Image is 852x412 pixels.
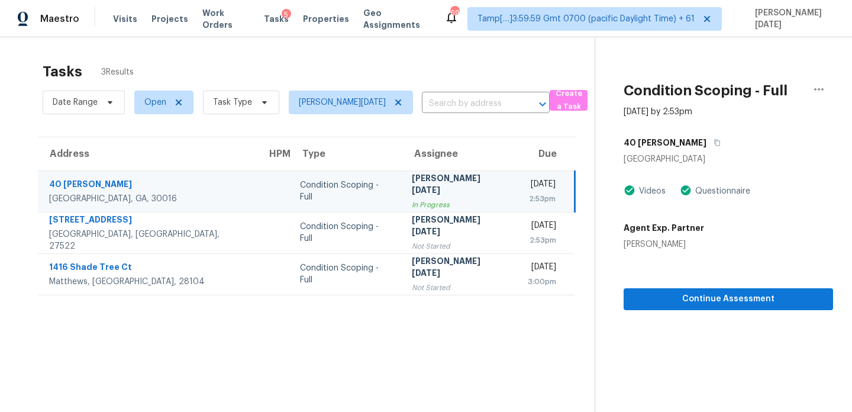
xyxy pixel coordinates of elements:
[299,96,386,108] span: [PERSON_NAME][DATE]
[750,7,834,31] span: [PERSON_NAME][DATE]
[550,90,588,111] button: Create a Task
[624,288,833,310] button: Continue Assessment
[402,137,518,170] th: Assignee
[412,240,509,252] div: Not Started
[291,137,403,170] th: Type
[412,214,509,240] div: [PERSON_NAME][DATE]
[151,13,188,25] span: Projects
[282,9,291,21] div: 5
[692,185,750,197] div: Questionnaire
[257,137,291,170] th: HPM
[556,87,582,114] span: Create a Task
[624,222,704,234] h5: Agent Exp. Partner
[412,282,509,294] div: Not Started
[264,15,289,23] span: Tasks
[300,179,393,203] div: Condition Scoping - Full
[624,85,788,96] h2: Condition Scoping - Full
[113,13,137,25] span: Visits
[412,255,509,282] div: [PERSON_NAME][DATE]
[300,221,393,244] div: Condition Scoping - Full
[144,96,166,108] span: Open
[477,13,695,25] span: Tamp[…]3:59:59 Gmt 0700 (pacific Daylight Time) + 61
[101,66,134,78] span: 3 Results
[518,137,575,170] th: Due
[624,153,833,165] div: [GEOGRAPHIC_DATA]
[624,239,704,250] div: [PERSON_NAME]
[53,96,98,108] span: Date Range
[528,220,556,234] div: [DATE]
[363,7,431,31] span: Geo Assignments
[534,96,551,112] button: Open
[38,137,257,170] th: Address
[40,13,79,25] span: Maestro
[49,214,248,228] div: [STREET_ADDRESS]
[49,276,248,288] div: Matthews, [GEOGRAPHIC_DATA], 28104
[412,172,509,199] div: [PERSON_NAME][DATE]
[300,262,393,286] div: Condition Scoping - Full
[43,66,82,78] h2: Tasks
[49,178,248,193] div: 40 [PERSON_NAME]
[635,185,666,197] div: Videos
[624,106,692,118] div: [DATE] by 2:53pm
[528,193,556,205] div: 2:53pm
[412,199,509,211] div: In Progress
[680,184,692,197] img: Artifact Present Icon
[528,261,556,276] div: [DATE]
[49,228,248,252] div: [GEOGRAPHIC_DATA], [GEOGRAPHIC_DATA], 27522
[213,96,252,108] span: Task Type
[528,276,556,288] div: 3:00pm
[422,95,517,113] input: Search by address
[450,7,459,19] div: 693
[528,178,556,193] div: [DATE]
[633,292,824,307] span: Continue Assessment
[303,13,349,25] span: Properties
[624,137,706,149] h5: 40 [PERSON_NAME]
[706,132,722,153] button: Copy Address
[49,261,248,276] div: 1416 Shade Tree Ct
[202,7,250,31] span: Work Orders
[624,184,635,197] img: Artifact Present Icon
[528,234,556,246] div: 2:53pm
[49,193,248,205] div: [GEOGRAPHIC_DATA], GA, 30016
